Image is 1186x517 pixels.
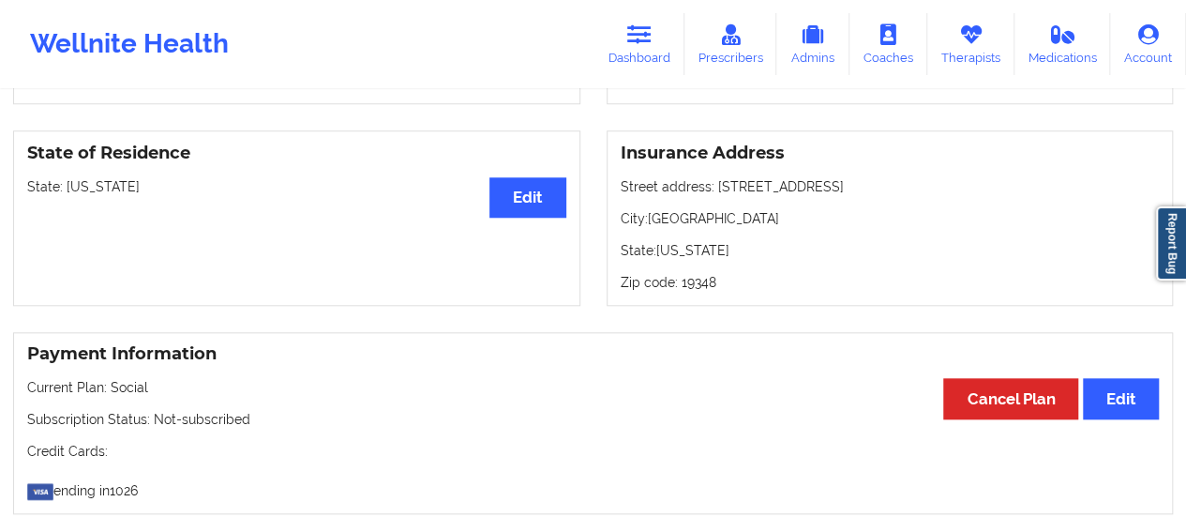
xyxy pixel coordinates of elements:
[27,410,1159,429] p: Subscription Status: Not-subscribed
[1014,13,1111,75] a: Medications
[621,143,1160,164] h3: Insurance Address
[594,13,684,75] a: Dashboard
[27,378,1159,397] p: Current Plan: Social
[621,273,1160,292] p: Zip code: 19348
[621,209,1160,228] p: City: [GEOGRAPHIC_DATA]
[1156,206,1186,281] a: Report Bug
[1110,13,1186,75] a: Account
[27,143,566,164] h3: State of Residence
[27,442,1159,461] p: Credit Cards:
[27,474,1159,500] p: ending in 1026
[776,13,849,75] a: Admins
[489,177,565,218] button: Edit
[684,13,777,75] a: Prescribers
[849,13,927,75] a: Coaches
[27,343,1159,365] h3: Payment Information
[927,13,1014,75] a: Therapists
[1083,378,1159,418] button: Edit
[621,177,1160,196] p: Street address: [STREET_ADDRESS]
[621,241,1160,260] p: State: [US_STATE]
[943,378,1078,418] button: Cancel Plan
[27,177,566,196] p: State: [US_STATE]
